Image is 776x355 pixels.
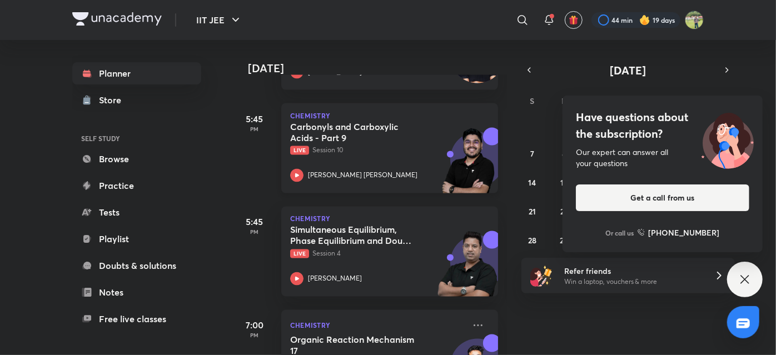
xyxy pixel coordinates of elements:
[529,177,536,188] abbr: September 14, 2025
[564,265,701,277] h6: Refer friends
[528,235,536,246] abbr: September 28, 2025
[555,116,573,133] button: September 1, 2025
[72,281,201,303] a: Notes
[576,109,749,142] h4: Have questions about the subscription?
[564,277,701,287] p: Win a laptop, vouchers & more
[685,11,704,29] img: KRISH JINDAL
[290,249,309,258] span: Live
[72,228,201,250] a: Playlist
[606,228,634,238] p: Or call us
[290,146,309,155] span: Live
[232,319,277,332] h5: 7:00
[99,93,128,107] div: Store
[437,128,498,204] img: unacademy
[232,112,277,126] h5: 5:45
[524,144,541,162] button: September 7, 2025
[576,147,749,169] div: Our expert can answer all your questions
[190,9,249,31] button: IIT JEE
[72,254,201,277] a: Doubts & solutions
[290,146,465,156] p: Session 10
[232,126,277,132] p: PM
[72,12,162,26] img: Company Logo
[555,173,573,191] button: September 15, 2025
[576,184,749,211] button: Get a call from us
[232,229,277,236] p: PM
[530,148,534,159] abbr: September 7, 2025
[649,227,720,238] h6: [PHONE_NUMBER]
[524,202,541,220] button: September 21, 2025
[560,206,568,217] abbr: September 22, 2025
[232,216,277,229] h5: 5:45
[290,112,489,119] p: Chemistry
[693,109,763,169] img: ttu_illustration_new.svg
[72,89,201,111] a: Store
[530,96,535,106] abbr: Sunday
[290,319,465,332] p: Chemistry
[555,144,573,162] button: September 8, 2025
[290,249,465,259] p: Session 4
[308,171,417,181] p: [PERSON_NAME] [PERSON_NAME]
[308,274,362,284] p: [PERSON_NAME]
[555,231,573,249] button: September 29, 2025
[638,227,720,238] a: [PHONE_NUMBER]
[72,308,201,330] a: Free live classes
[72,129,201,148] h6: SELF STUDY
[555,202,573,220] button: September 22, 2025
[537,62,719,78] button: [DATE]
[524,231,541,249] button: September 28, 2025
[290,224,429,247] h5: Simultaneous Equilibrium, Phase Equilibrium and Doubt Clearing Session
[529,206,536,217] abbr: September 21, 2025
[290,216,489,222] p: Chemistry
[524,173,541,191] button: September 14, 2025
[72,148,201,170] a: Browse
[72,62,201,84] a: Planner
[561,96,568,106] abbr: Monday
[72,174,201,197] a: Practice
[569,15,579,25] img: avatar
[248,62,509,75] h4: [DATE]
[560,235,569,246] abbr: September 29, 2025
[232,332,277,339] p: PM
[437,231,498,308] img: unacademy
[290,121,429,143] h5: Carbonyls and Carboxylic Acids - Part 9
[72,201,201,223] a: Tests
[72,12,162,28] a: Company Logo
[639,14,650,26] img: streak
[610,63,646,78] span: [DATE]
[530,264,553,287] img: referral
[560,177,568,188] abbr: September 15, 2025
[565,11,583,29] button: avatar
